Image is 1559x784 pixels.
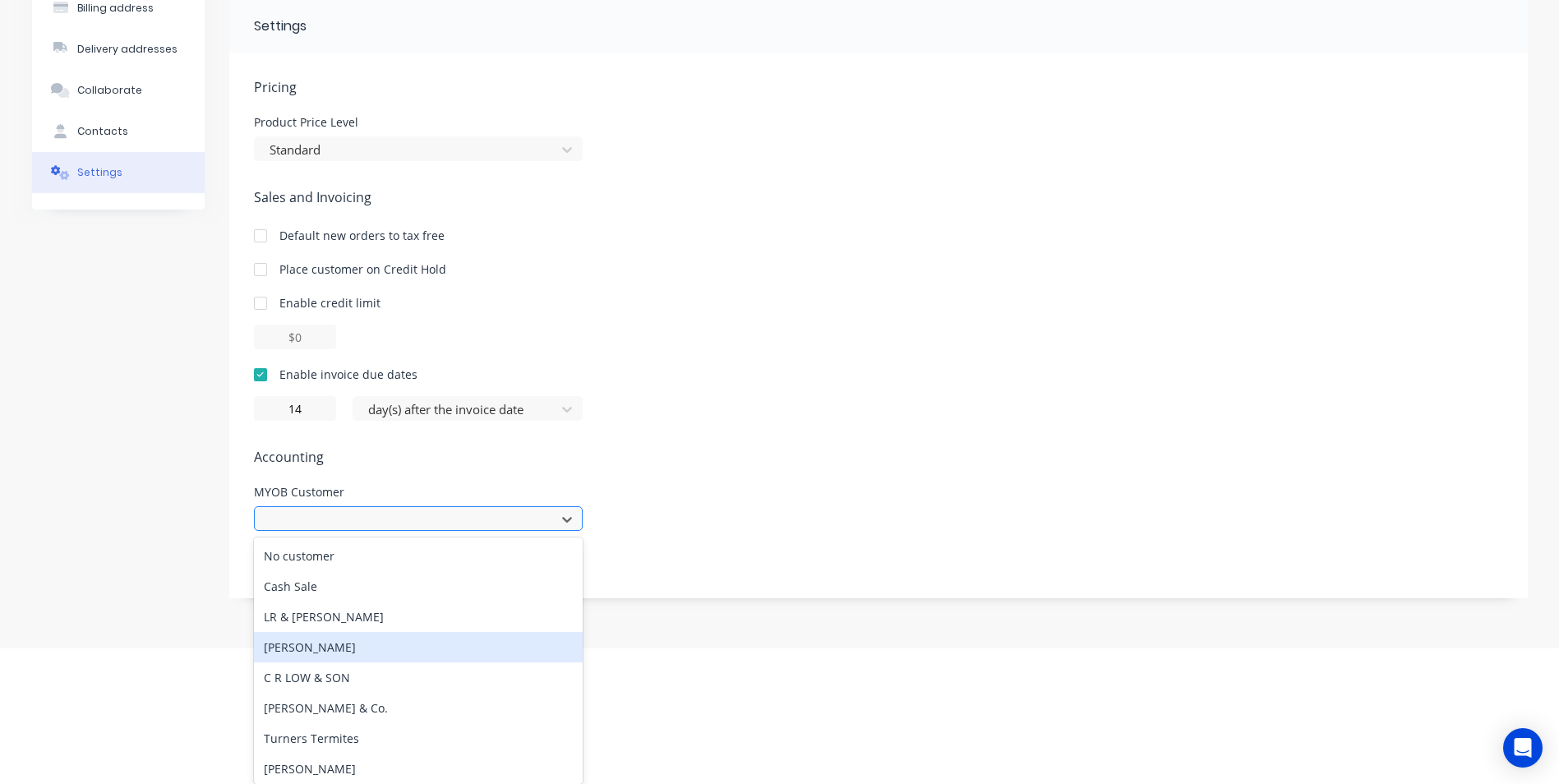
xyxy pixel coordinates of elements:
div: Settings [77,165,122,180]
div: [PERSON_NAME] [254,754,583,784]
div: Open Intercom Messenger [1503,728,1543,768]
div: Delivery addresses [77,42,178,57]
span: Pricing [254,77,1503,97]
button: Contacts [32,111,205,152]
div: Cash Sale [254,571,583,602]
div: Place customer on Credit Hold [279,261,446,278]
div: Collaborate [77,83,142,98]
button: Delivery addresses [32,29,205,70]
input: $0 [254,325,336,349]
span: Sales and Invoicing [254,187,1503,207]
input: 0 [254,396,336,421]
div: Enable credit limit [279,294,381,311]
div: LR & [PERSON_NAME] [254,602,583,632]
div: Contacts [77,124,128,139]
span: Accounting [254,447,1503,467]
div: MYOB Customer [254,487,583,498]
button: Settings [32,152,205,193]
div: Product Price Level [254,117,583,128]
div: Turners Termites [254,723,583,754]
div: Enable invoice due dates [279,366,417,383]
div: Billing address [77,1,154,16]
div: [PERSON_NAME] [254,632,583,662]
button: Collaborate [32,70,205,111]
div: No customer [254,541,583,571]
div: C R LOW & SON [254,662,583,693]
div: Default new orders to tax free [279,227,445,244]
div: [PERSON_NAME] & Co. [254,693,583,723]
div: Settings [254,16,307,36]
